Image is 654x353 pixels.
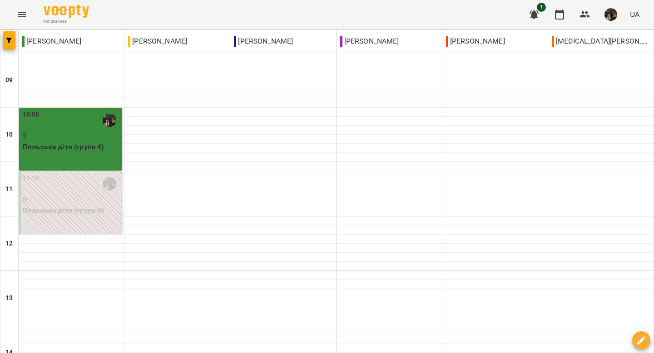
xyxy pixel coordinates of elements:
span: For Business [44,19,89,25]
h6: 12 [5,239,13,249]
img: Карпчук Віолетта [103,177,116,191]
p: [PERSON_NAME] [234,36,293,47]
p: 2 [23,131,120,142]
span: 1 [537,3,546,12]
p: Польська діти (група 5) [23,205,120,216]
p: [PERSON_NAME] [22,36,81,47]
h6: 10 [5,130,13,140]
p: [PERSON_NAME] [446,36,505,47]
p: [MEDICAL_DATA][PERSON_NAME] Carlmaris [552,36,650,47]
label: 11:10 [23,173,40,183]
span: UA [630,10,639,19]
img: 5701ce26c8a38a6089bfb9008418fba1.jpg [604,8,617,21]
p: [PERSON_NAME] [128,36,187,47]
img: Voopty Logo [44,5,89,18]
button: UA [626,6,643,23]
p: 0 [23,194,120,205]
p: Польська діти (група 4) [23,142,120,152]
img: Карпчук Віолетта [103,113,116,127]
h6: 09 [5,75,13,85]
h6: 11 [5,184,13,194]
p: [PERSON_NAME] [340,36,399,47]
button: Menu [11,4,33,25]
label: 10:00 [23,110,40,120]
h6: 13 [5,293,13,303]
